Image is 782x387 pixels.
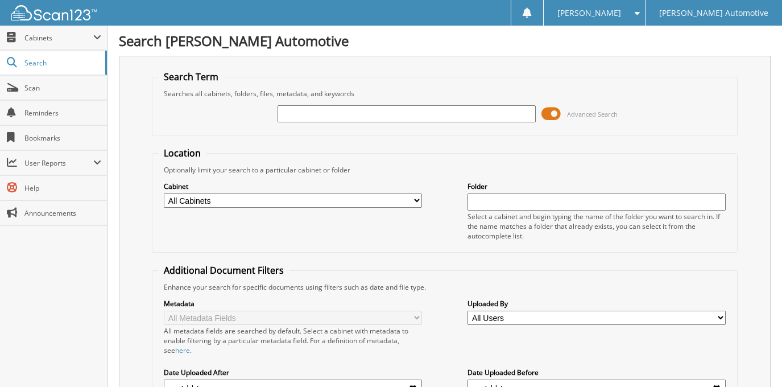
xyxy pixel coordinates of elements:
[24,33,93,43] span: Cabinets
[119,31,771,50] h1: Search [PERSON_NAME] Automotive
[158,147,206,159] legend: Location
[164,326,421,355] div: All metadata fields are searched by default. Select a cabinet with metadata to enable filtering b...
[467,299,725,308] label: Uploaded By
[24,108,101,118] span: Reminders
[24,133,101,143] span: Bookmarks
[11,5,97,20] img: scan123-logo-white.svg
[24,58,100,68] span: Search
[467,368,725,377] label: Date Uploaded Before
[158,264,289,277] legend: Additional Document Filters
[158,89,731,98] div: Searches all cabinets, folders, files, metadata, and keywords
[467,212,725,241] div: Select a cabinet and begin typing the name of the folder you want to search in. If the name match...
[158,282,731,292] div: Enhance your search for specific documents using filters such as date and file type.
[158,165,731,175] div: Optionally limit your search to a particular cabinet or folder
[164,299,421,308] label: Metadata
[164,182,421,191] label: Cabinet
[557,10,621,17] span: [PERSON_NAME]
[467,182,725,191] label: Folder
[659,10,768,17] span: [PERSON_NAME] Automotive
[24,208,101,218] span: Announcements
[24,183,101,193] span: Help
[164,368,421,377] label: Date Uploaded After
[567,110,618,118] span: Advanced Search
[24,83,101,93] span: Scan
[158,71,224,83] legend: Search Term
[175,345,190,355] a: here
[24,158,93,168] span: User Reports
